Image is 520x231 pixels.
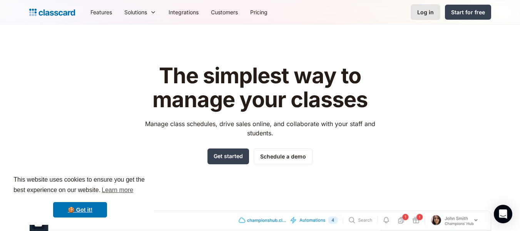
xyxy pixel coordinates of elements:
[124,8,147,16] div: Solutions
[118,3,162,21] div: Solutions
[138,119,382,138] p: Manage class schedules, drive sales online, and collaborate with your staff and students.
[6,168,154,225] div: cookieconsent
[411,4,440,20] a: Log in
[205,3,244,21] a: Customers
[445,5,491,20] a: Start for free
[29,7,75,18] a: home
[417,8,434,16] div: Log in
[138,64,382,111] h1: The simplest way to manage your classes
[100,184,134,196] a: learn more about cookies
[84,3,118,21] a: Features
[162,3,205,21] a: Integrations
[451,8,485,16] div: Start for free
[494,205,512,223] div: Open Intercom Messenger
[13,175,147,196] span: This website uses cookies to ensure you get the best experience on our website.
[53,202,107,218] a: dismiss cookie message
[254,148,313,164] a: Schedule a demo
[244,3,274,21] a: Pricing
[207,148,249,164] a: Get started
